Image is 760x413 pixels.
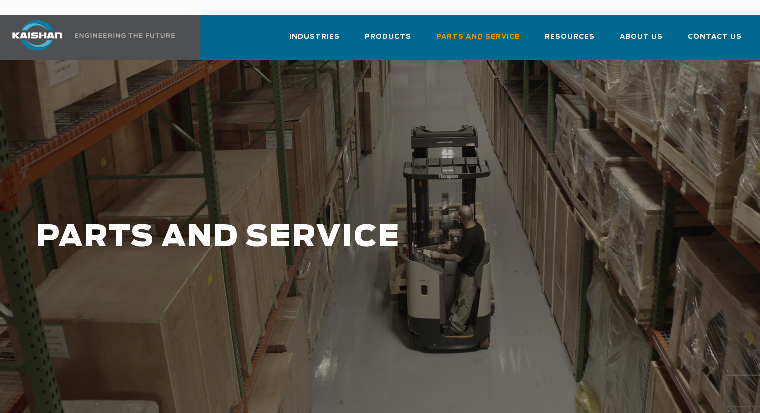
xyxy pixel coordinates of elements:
[365,24,411,58] a: Products
[620,31,663,43] span: About Us
[365,31,411,43] span: Products
[289,31,340,43] span: Industries
[545,31,595,43] span: Resources
[289,24,340,58] a: Industries
[436,31,520,43] span: Parts and Service
[620,24,663,58] a: About Us
[36,221,607,254] h1: PARTS AND SERVICE
[688,24,742,58] a: Contact Us
[688,31,742,43] span: Contact Us
[545,24,595,58] a: Resources
[436,24,520,58] a: Parts and Service
[75,33,175,38] img: Engineering the future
